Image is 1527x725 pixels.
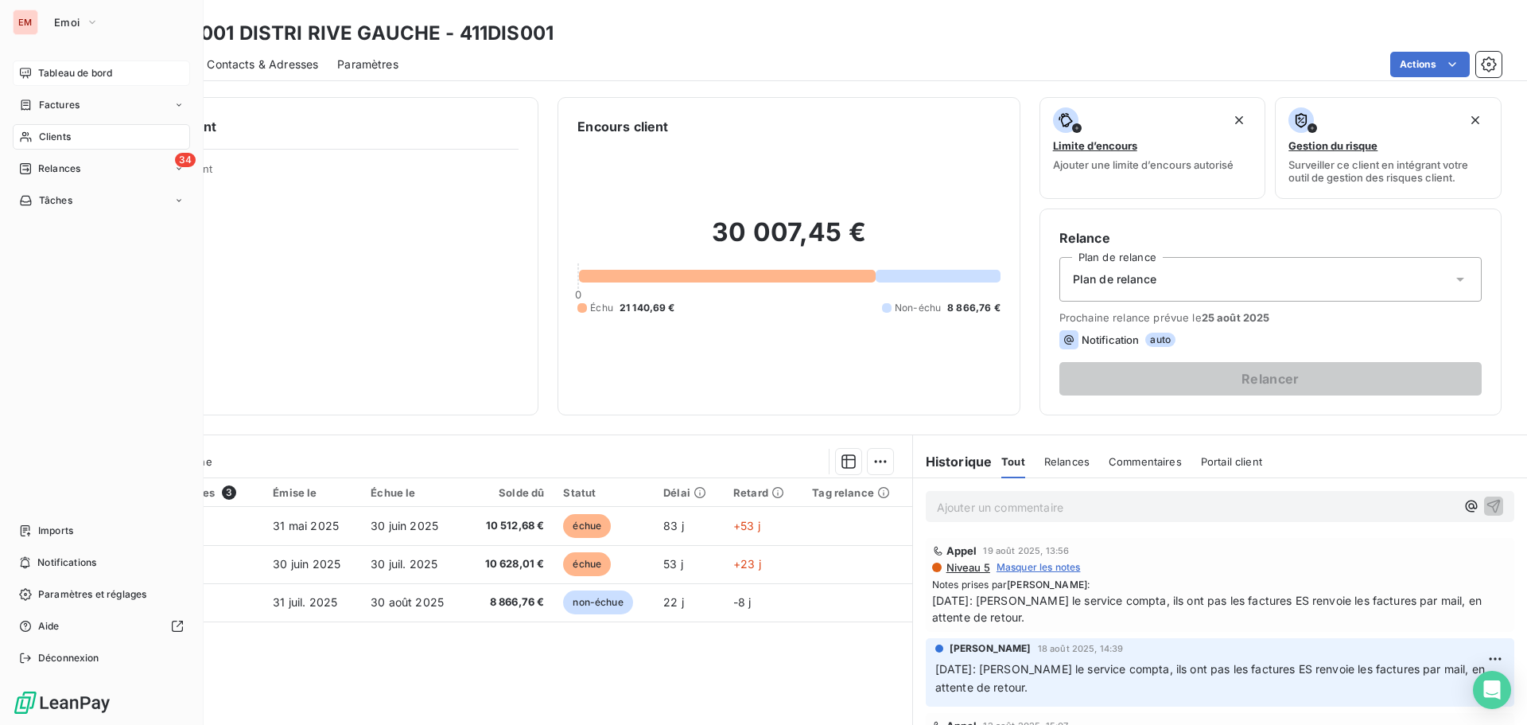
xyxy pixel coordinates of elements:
[946,544,977,557] span: Appel
[13,188,190,213] a: Tâches
[96,117,519,136] h6: Informations client
[475,556,544,572] span: 10 628,01 €
[663,595,684,609] span: 22 j
[935,662,1488,694] span: [DATE]: [PERSON_NAME] le service compta, ils ont pas les factures ES renvoie les factures par mai...
[1275,97,1502,199] button: Gestion du risqueSurveiller ce client en intégrant votre outil de gestion des risques client.
[13,124,190,150] a: Clients
[39,98,80,112] span: Factures
[175,153,196,167] span: 34
[1059,311,1482,324] span: Prochaine relance prévue le
[733,557,761,571] span: +23 j
[1001,455,1025,468] span: Tout
[1073,271,1156,287] span: Plan de relance
[1038,644,1124,653] span: 18 août 2025, 14:39
[932,592,1508,626] span: [DATE]: [PERSON_NAME] le service compta, ils ont pas les factures ES renvoie les factures par mai...
[38,619,60,633] span: Aide
[371,519,438,532] span: 30 juin 2025
[932,578,1508,592] span: Notes prises par :
[620,301,675,315] span: 21 140,69 €
[1145,333,1175,347] span: auto
[1082,333,1140,346] span: Notification
[1109,455,1182,468] span: Commentaires
[997,560,1081,575] span: Masquer les notes
[13,60,190,86] a: Tableau de bord
[563,486,644,499] div: Statut
[475,486,544,499] div: Solde dû
[371,557,437,571] span: 30 juil. 2025
[38,162,80,176] span: Relances
[273,595,337,609] span: 31 juil. 2025
[1053,139,1137,152] span: Limite d’encours
[13,690,111,715] img: Logo LeanPay
[1039,97,1266,199] button: Limite d’encoursAjouter une limite d’encours autorisé
[663,519,684,532] span: 83 j
[13,10,38,35] div: EM
[563,552,611,576] span: échue
[663,557,683,571] span: 53 j
[37,555,96,570] span: Notifications
[38,587,146,602] span: Paramètres et réglages
[913,452,993,471] h6: Historique
[140,19,554,48] h3: 411DIS001 DISTRI RIVE GAUCHE - 411DIS001
[812,486,902,499] div: Tag relance
[13,582,190,607] a: Paramètres et réglages
[1288,158,1488,184] span: Surveiller ce client en intégrant votre outil de gestion des risques client.
[337,57,398,72] span: Paramètres
[1201,455,1262,468] span: Portail client
[895,301,941,315] span: Non-échu
[1059,362,1482,396] button: Relancer
[54,16,80,29] span: Emoi
[1044,455,1090,468] span: Relances
[575,288,581,301] span: 0
[563,514,611,538] span: échue
[39,193,72,208] span: Tâches
[983,546,1069,555] span: 19 août 2025, 13:56
[1390,52,1470,77] button: Actions
[733,486,793,499] div: Retard
[38,524,73,538] span: Imports
[563,591,632,614] span: non-échue
[13,156,190,181] a: 34Relances
[1007,579,1087,591] span: [PERSON_NAME]
[1202,311,1270,324] span: 25 août 2025
[273,557,340,571] span: 30 juin 2025
[577,216,1000,264] h2: 30 007,45 €
[222,485,236,500] span: 3
[13,518,190,544] a: Imports
[207,57,318,72] span: Contacts & Adresses
[1288,139,1377,152] span: Gestion du risque
[273,486,352,499] div: Émise le
[273,519,339,532] span: 31 mai 2025
[733,519,760,532] span: +53 j
[371,486,456,499] div: Échue le
[128,162,519,185] span: Propriétés Client
[663,486,714,499] div: Délai
[577,117,668,136] h6: Encours client
[13,92,190,118] a: Factures
[38,66,112,80] span: Tableau de bord
[1473,671,1511,709] div: Open Intercom Messenger
[590,301,613,315] span: Échu
[39,130,71,144] span: Clients
[1059,228,1482,248] h6: Relance
[1053,158,1234,171] span: Ajouter une limite d’encours autorisé
[950,641,1032,656] span: [PERSON_NAME]
[475,518,544,534] span: 10 512,68 €
[947,301,1001,315] span: 8 866,76 €
[733,595,752,609] span: -8 j
[945,561,990,574] span: Niveau 5
[371,595,444,609] span: 30 août 2025
[475,594,544,610] span: 8 866,76 €
[13,614,190,639] a: Aide
[38,651,99,665] span: Déconnexion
